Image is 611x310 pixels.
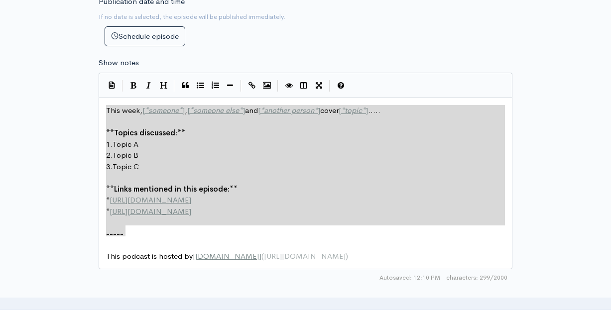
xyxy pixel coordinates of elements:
[156,78,171,93] button: Heading
[245,105,258,115] span: and
[281,78,296,93] button: Toggle Preview
[141,78,156,93] button: Italic
[174,80,175,92] i: |
[258,105,260,115] span: [
[106,150,113,160] span: 2.
[122,80,123,92] i: |
[366,105,368,115] span: ]
[106,139,113,149] span: 1.
[104,78,119,93] button: Insert Show Notes Template
[126,78,141,93] button: Bold
[311,78,326,93] button: Toggle Fullscreen
[106,105,142,115] span: This week,
[333,78,348,93] button: Markdown Guide
[195,251,259,261] span: [DOMAIN_NAME]
[329,80,330,92] i: |
[339,105,341,115] span: [
[127,195,191,205] span: [DOMAIN_NAME]
[259,251,261,261] span: ]
[318,105,320,115] span: ]
[105,26,185,47] button: Schedule episode
[193,78,208,93] button: Generic List
[379,273,440,282] span: Autosaved: 12:10 PM
[193,105,239,115] span: someone else
[99,12,285,21] small: If no date is selected, the episode will be published immediately.
[113,139,138,149] span: Topic A
[110,207,191,216] span: [URL][DOMAIN_NAME]
[223,78,238,93] button: Insert Horizontal Line
[106,162,113,171] span: 3.
[243,105,245,115] span: ]
[368,105,380,115] span: .....
[296,78,311,93] button: Toggle Side by Side
[106,251,348,261] span: This podcast is hosted by
[113,162,139,171] span: Topic C
[187,105,190,115] span: [
[244,78,259,93] button: Create Link
[193,251,195,261] span: [
[277,80,278,92] i: |
[110,195,127,205] span: [URL]
[142,105,145,115] span: [
[264,251,346,261] span: [URL][DOMAIN_NAME]
[446,273,507,282] span: 299/2000
[259,78,274,93] button: Insert Image
[148,105,179,115] span: someone
[185,105,187,115] span: ,
[106,229,123,238] span: -----
[346,251,348,261] span: )
[113,150,138,160] span: Topic B
[182,105,185,115] span: ]
[178,78,193,93] button: Quote
[241,80,242,92] i: |
[264,105,314,115] span: another person
[208,78,223,93] button: Numbered List
[99,57,139,69] label: Show notes
[261,251,264,261] span: (
[114,184,230,194] span: Links mentioned in this episode:
[114,128,177,137] span: Topics discussed:
[320,105,339,115] span: cover
[345,105,362,115] span: topic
